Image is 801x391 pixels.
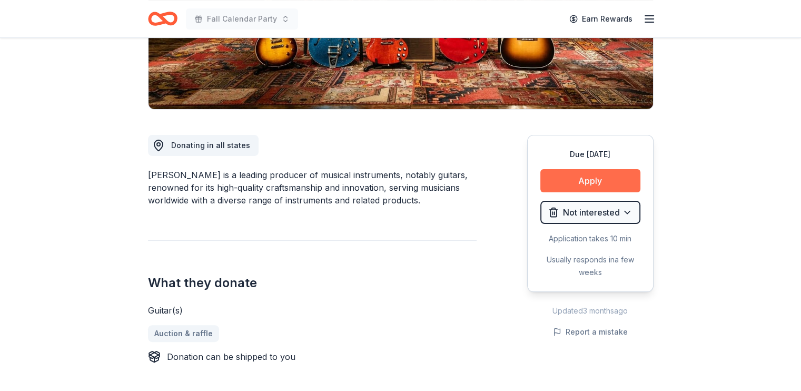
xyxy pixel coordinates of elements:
div: Donation can be shipped to you [167,350,295,363]
span: Donating in all states [171,141,250,150]
div: Guitar(s) [148,304,477,317]
a: Home [148,6,177,31]
span: Not interested [563,206,620,219]
div: Application takes 10 min [540,232,640,245]
button: Apply [540,169,640,192]
a: Earn Rewards [563,9,639,28]
button: Fall Calendar Party [186,8,298,30]
div: Updated 3 months ago [527,305,654,317]
div: Usually responds in a few weeks [540,253,640,279]
button: Not interested [540,201,640,224]
button: Report a mistake [553,326,628,338]
h2: What they donate [148,275,477,291]
a: Auction & raffle [148,325,219,342]
span: Fall Calendar Party [207,13,277,25]
div: [PERSON_NAME] is a leading producer of musical instruments, notably guitars, renowned for its hig... [148,169,477,207]
div: Due [DATE] [540,148,640,161]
